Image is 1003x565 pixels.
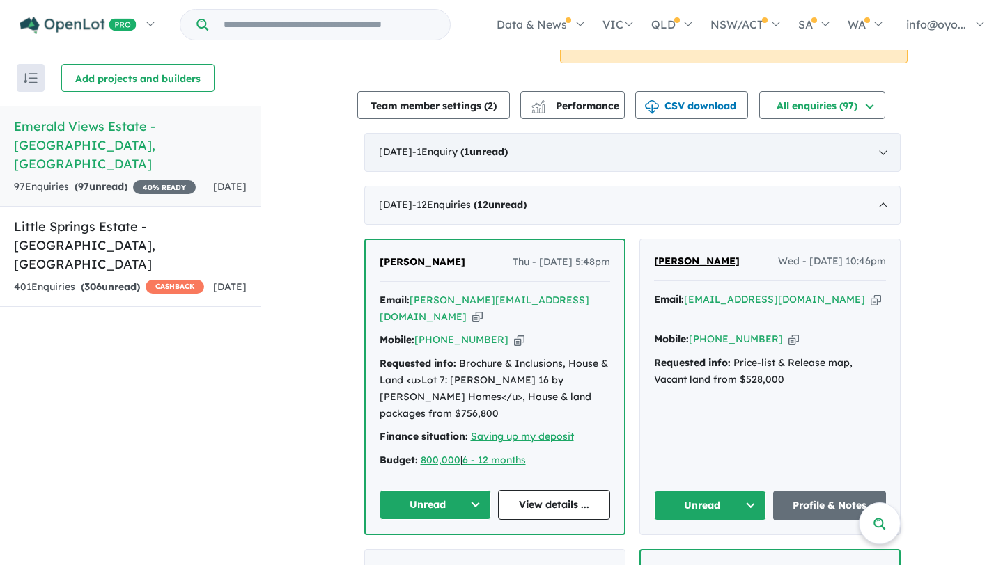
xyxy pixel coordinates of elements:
[380,452,610,469] div: |
[471,430,574,443] a: Saving up my deposit
[364,186,901,225] div: [DATE]
[211,10,447,40] input: Try estate name, suburb, builder or developer
[534,100,619,112] span: Performance
[520,91,625,119] button: Performance
[654,253,740,270] a: [PERSON_NAME]
[213,280,247,293] span: [DATE]
[133,180,196,194] span: 40 % READY
[380,254,465,271] a: [PERSON_NAME]
[380,255,465,268] span: [PERSON_NAME]
[531,104,545,113] img: bar-chart.svg
[788,332,799,347] button: Copy
[778,253,886,270] span: Wed - [DATE] 10:46pm
[14,117,247,173] h5: Emerald Views Estate - [GEOGRAPHIC_DATA] , [GEOGRAPHIC_DATA]
[654,356,731,369] strong: Requested info:
[380,356,610,422] div: Brochure & Inclusions, House & Land <u>Lot 7: [PERSON_NAME] 16 by [PERSON_NAME] Homes</u>, House ...
[464,145,469,158] span: 1
[380,333,414,346] strong: Mobile:
[460,145,508,158] strong: ( unread)
[213,180,247,193] span: [DATE]
[414,333,508,346] a: [PHONE_NUMBER]
[364,133,901,172] div: [DATE]
[462,454,526,466] a: 6 - 12 months
[412,198,527,211] span: - 12 Enquir ies
[380,294,410,306] strong: Email:
[472,310,483,324] button: Copy
[78,180,89,193] span: 97
[61,64,215,92] button: Add projects and builders
[380,490,492,520] button: Unread
[20,17,137,34] img: Openlot PRO Logo White
[421,454,460,466] a: 800,000
[773,491,886,520] a: Profile & Notes
[689,333,783,345] a: [PHONE_NUMBER]
[871,292,881,307] button: Copy
[684,293,865,305] a: [EMAIL_ADDRESS][DOMAIN_NAME]
[380,454,418,466] strong: Budget:
[498,490,610,520] a: View details ...
[75,180,127,193] strong: ( unread)
[654,491,767,520] button: Unread
[531,100,544,108] img: line-chart.svg
[654,333,689,345] strong: Mobile:
[654,255,740,267] span: [PERSON_NAME]
[14,179,196,196] div: 97 Enquir ies
[357,91,510,119] button: Team member settings (2)
[14,217,247,273] h5: Little Springs Estate - [GEOGRAPHIC_DATA] , [GEOGRAPHIC_DATA]
[380,357,456,369] strong: Requested info:
[654,355,886,388] div: Price-list & Release map, Vacant land from $528,000
[412,145,508,158] span: - 1 Enquir y
[906,17,966,31] span: info@oyo...
[14,279,204,296] div: 401 Enquir ies
[513,254,610,271] span: Thu - [DATE] 5:48pm
[81,280,140,293] strong: ( unread)
[474,198,527,211] strong: ( unread)
[380,294,589,323] a: [PERSON_NAME][EMAIL_ADDRESS][DOMAIN_NAME]
[24,73,38,83] img: sort.svg
[654,293,684,305] strong: Email:
[645,100,659,114] img: download icon
[488,100,493,112] span: 2
[514,333,524,347] button: Copy
[759,91,885,119] button: All enquiries (97)
[146,280,204,294] span: CASHBACK
[84,280,102,293] span: 306
[477,198,488,211] span: 12
[635,91,748,119] button: CSV download
[380,430,468,443] strong: Finance situation:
